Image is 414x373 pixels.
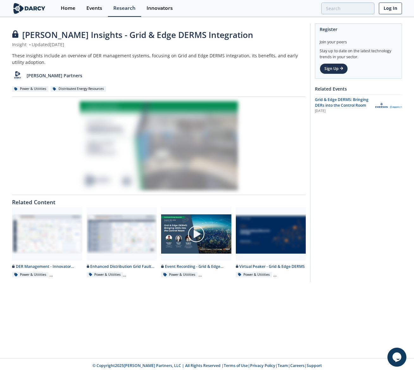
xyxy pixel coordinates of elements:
[236,272,272,278] div: Power & Utilities
[159,207,234,277] a: Video Content Event Recording - Grid & Edge DERMS: Bringing DERs into the Control Room Power & Ut...
[224,363,248,368] a: Terms of Use
[161,214,231,254] img: Video Content
[13,363,401,369] p: © Copyright 2025 [PERSON_NAME] Partners, LLC | All Rights Reserved | | | | |
[320,35,397,45] div: Join your peers
[10,207,85,277] a: DER Management - Innovator Landscape preview DER Management - Innovator Landscape Power & Utilities
[12,41,306,48] div: Insight Updated [DATE]
[22,29,253,41] span: [PERSON_NAME] Insights - Grid & Edge DERMS Integration
[187,225,205,243] img: play-chapters-gray.svg
[161,272,198,278] div: Power & Utilities
[234,207,308,277] a: Virtual Peaker - Grid & Edge DERMS preview Virtual Peaker - Grid & Edge DERMS Power & Utilities
[250,363,275,368] a: Privacy Policy
[87,264,157,269] div: Enhanced Distribution Grid Fault Analytics - Innovator Landscape
[320,45,397,60] div: Stay up to date on the latest technology trends in your sector.
[161,264,231,269] div: Event Recording - Grid & Edge DERMS: Bringing DERs into the Control Room
[375,102,402,108] img: Aspen Technology
[27,72,82,79] p: [PERSON_NAME] Partners
[307,363,322,368] a: Support
[51,86,106,92] div: Distributed Energy Resources
[379,3,402,14] a: Log In
[12,86,48,92] div: Power & Utilities
[315,97,368,108] span: Grid & Edge DERMS: Bringing DERs into the Control Room
[113,6,135,11] div: Research
[321,3,374,14] input: Advanced Search
[315,109,371,114] div: [DATE]
[236,264,306,269] div: Virtual Peaker - Grid & Edge DERMS
[12,195,306,205] div: Related Content
[320,63,348,74] a: Sign Up
[278,363,288,368] a: Team
[315,83,402,94] div: Related Events
[12,3,47,14] img: logo-wide.svg
[290,363,304,368] a: Careers
[387,348,408,367] iframe: chat widget
[28,41,32,47] span: •
[86,6,102,11] div: Events
[147,6,173,11] div: Innovators
[87,272,123,278] div: Power & Utilities
[12,272,48,278] div: Power & Utilities
[85,207,159,277] a: Enhanced Distribution Grid Fault Analytics - Innovator Landscape preview Enhanced Distribution Gr...
[61,6,75,11] div: Home
[12,52,306,66] div: These insights include an overview of DER management systems, focusing on Grid and Edge DERMS int...
[320,24,397,35] div: Register
[315,97,402,114] a: Grid & Edge DERMS: Bringing DERs into the Control Room [DATE] Aspen Technology
[12,264,82,269] div: DER Management - Innovator Landscape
